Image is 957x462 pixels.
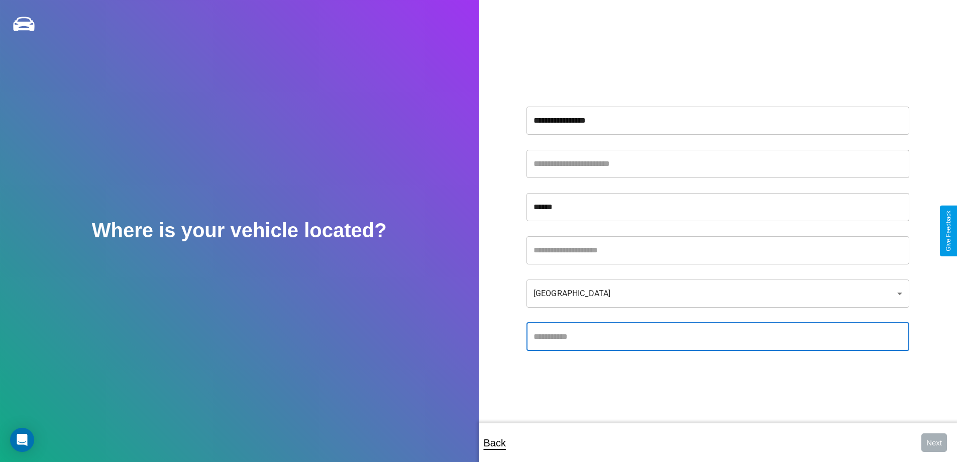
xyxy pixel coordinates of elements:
div: Open Intercom Messenger [10,428,34,452]
div: Give Feedback [945,211,952,251]
h2: Where is your vehicle located? [92,219,387,242]
div: [GEOGRAPHIC_DATA] [526,280,909,308]
p: Back [484,434,506,452]
button: Next [921,433,947,452]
